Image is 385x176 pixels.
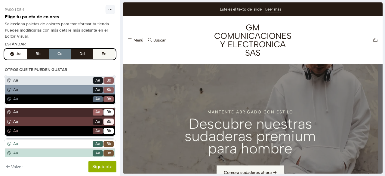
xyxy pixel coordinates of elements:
[31,36,43,40] div: Buscar
[5,67,67,72] h4: Otros que te pueden gustar
[5,7,24,12] span: Paso 1 de 4
[95,87,100,93] span: Aa
[95,78,100,84] span: Aa
[106,78,111,84] span: Bb
[106,119,111,125] span: Bb
[95,150,100,156] span: Aa
[106,150,111,156] span: Bb
[95,128,100,134] span: Aa
[23,33,44,42] button: Buscar
[106,96,111,102] span: Bb
[12,78,92,84] span: Aa
[12,119,92,125] span: Aa
[106,109,111,115] span: Bb
[95,109,100,115] span: Aa
[4,162,26,171] button: Volver
[12,109,92,115] span: Aa
[95,141,100,147] span: Aa
[106,128,111,134] span: Bb
[5,139,115,168] button: AaAaBbAaAaBbAaAaBb
[4,33,22,42] button: Menú
[11,36,20,40] div: Menú
[12,141,92,147] span: Aa
[12,150,92,156] span: Aa
[88,161,116,172] button: Siguiente
[95,96,100,102] span: Aa
[12,87,92,93] span: Aa
[12,128,92,134] span: Aa
[12,96,92,102] span: Aa
[5,14,59,20] h3: Elige tu paleta de colores
[90,21,170,54] a: GM COMUNICACIONES Y ELECTRONICA SAS
[249,33,256,42] button: Carro
[106,141,111,147] span: Bb
[95,119,100,125] span: Aa
[106,87,111,93] span: Bb
[5,108,115,136] button: AaAaBbAaAaBbAaAaBb
[5,76,115,104] button: AaAaBbAaAaBbAaAaBb
[5,49,115,59] button: AaBbCcDdEe
[5,21,115,39] div: Selecciona paletas de colores para transformar tu tienda. Puedes modificarlas con más detalle más...
[5,42,26,47] h4: Estándar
